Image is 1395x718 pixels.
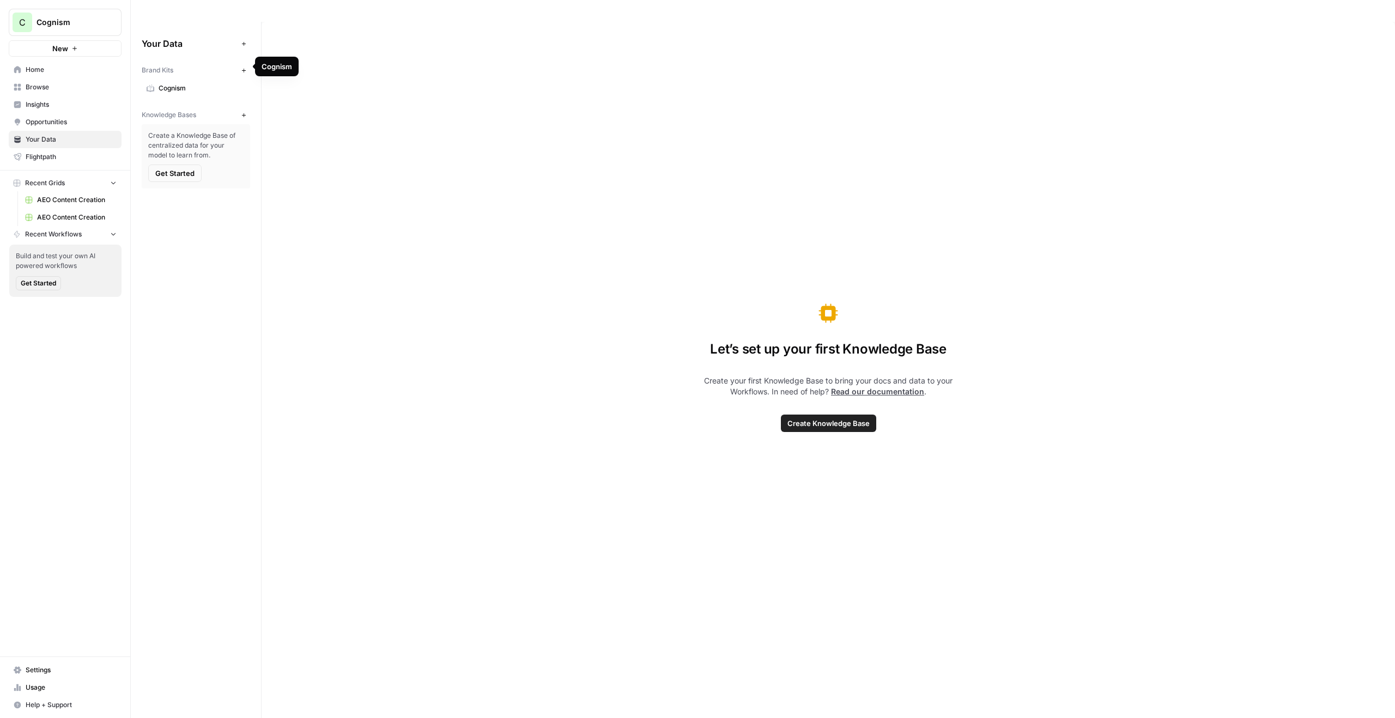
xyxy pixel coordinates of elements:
[9,226,122,242] button: Recent Workflows
[20,209,122,226] a: AEO Content Creation
[142,110,196,120] span: Knowledge Bases
[26,135,117,144] span: Your Data
[21,278,56,288] span: Get Started
[831,387,924,396] a: Read our documentation
[37,17,102,28] span: Cognism
[26,100,117,109] span: Insights
[781,415,876,432] button: Create Knowledge Base
[16,276,61,290] button: Get Started
[9,696,122,714] button: Help + Support
[37,195,117,205] span: AEO Content Creation
[26,117,117,127] span: Opportunities
[25,178,65,188] span: Recent Grids
[26,665,117,675] span: Settings
[142,37,237,50] span: Your Data
[9,661,122,679] a: Settings
[19,16,26,29] span: C
[26,683,117,692] span: Usage
[159,83,245,93] span: Cognism
[9,96,122,113] a: Insights
[16,251,115,271] span: Build and test your own AI powered workflows
[26,65,117,75] span: Home
[9,40,122,57] button: New
[142,65,173,75] span: Brand Kits
[25,229,82,239] span: Recent Workflows
[787,418,870,429] span: Create Knowledge Base
[26,700,117,710] span: Help + Support
[148,165,202,182] button: Get Started
[9,679,122,696] a: Usage
[26,82,117,92] span: Browse
[9,78,122,96] a: Browse
[26,152,117,162] span: Flightpath
[148,131,244,160] span: Create a Knowledge Base of centralized data for your model to learn from.
[37,212,117,222] span: AEO Content Creation
[9,148,122,166] a: Flightpath
[9,113,122,131] a: Opportunities
[710,340,947,358] span: Let’s set up your first Knowledge Base
[689,375,968,397] span: Create your first Knowledge Base to bring your docs and data to your Workflows. In need of help? .
[155,168,195,179] span: Get Started
[9,175,122,191] button: Recent Grids
[9,131,122,148] a: Your Data
[9,61,122,78] a: Home
[142,80,250,97] a: Cognism
[9,9,122,36] button: Workspace: Cognism
[20,191,122,209] a: AEO Content Creation
[52,43,68,54] span: New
